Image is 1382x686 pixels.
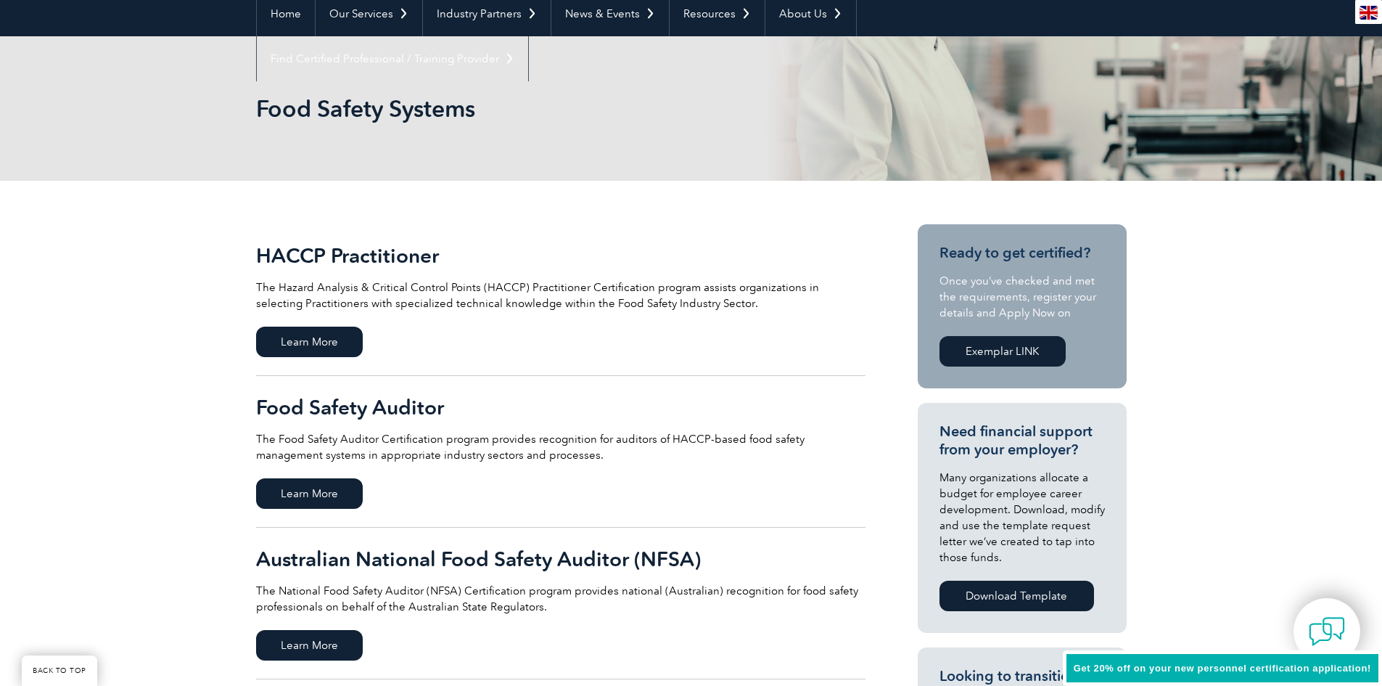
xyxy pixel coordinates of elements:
[1074,663,1371,674] span: Get 20% off on your new personnel certification application!
[1309,613,1345,650] img: contact-chat.png
[256,583,865,615] p: The National Food Safety Auditor (NFSA) Certification program provides national (Australian) reco...
[256,547,865,571] h2: Australian National Food Safety Auditor (NFSA)
[256,224,865,376] a: HACCP Practitioner The Hazard Analysis & Critical Control Points (HACCP) Practitioner Certificati...
[256,244,865,267] h2: HACCP Practitioner
[256,431,865,463] p: The Food Safety Auditor Certification program provides recognition for auditors of HACCP-based fo...
[256,396,865,419] h2: Food Safety Auditor
[256,528,865,679] a: Australian National Food Safety Auditor (NFSA) The National Food Safety Auditor (NFSA) Certificat...
[939,470,1105,565] p: Many organizations allocate a budget for employee career development. Download, modify and use th...
[939,273,1105,321] p: Once you’ve checked and met the requirements, register your details and Apply Now on
[256,376,865,528] a: Food Safety Auditor The Food Safety Auditor Certification program provides recognition for audito...
[256,94,813,123] h1: Food Safety Systems
[22,656,97,686] a: BACK TO TOP
[939,244,1105,262] h3: Ready to get certified?
[1360,6,1378,20] img: en
[256,630,363,661] span: Learn More
[939,667,1105,685] h3: Looking to transition?
[257,36,528,81] a: Find Certified Professional / Training Provider
[939,422,1105,459] h3: Need financial support from your employer?
[939,336,1066,367] a: Exemplar LINK
[256,327,363,357] span: Learn More
[256,279,865,311] p: The Hazard Analysis & Critical Control Points (HACCP) Practitioner Certification program assists ...
[939,581,1094,611] a: Download Template
[256,478,363,509] span: Learn More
